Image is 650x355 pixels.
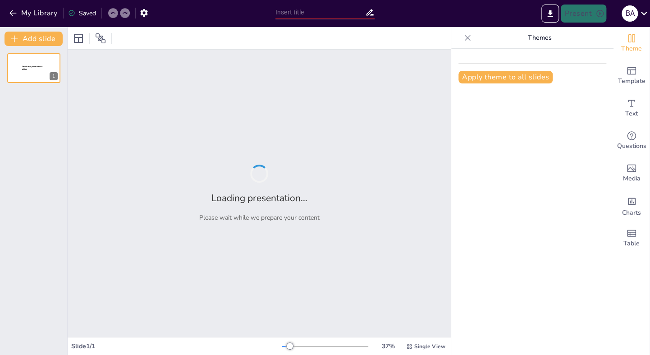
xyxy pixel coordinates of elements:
[377,342,399,350] div: 37 %
[475,27,604,49] p: Themes
[50,72,58,80] div: 1
[613,124,650,157] div: Get real-time input from your audience
[623,239,640,249] span: Table
[22,65,42,70] span: Sendsteps presentation editor
[621,44,642,54] span: Theme
[199,213,320,222] p: Please wait while we prepare your content
[5,32,63,46] button: Add slide
[625,109,638,119] span: Text
[561,5,606,23] button: Present
[613,189,650,222] div: Add charts and graphs
[613,92,650,124] div: Add text boxes
[7,53,60,83] div: 1
[613,222,650,254] div: Add a table
[613,27,650,60] div: Change the overall theme
[95,33,106,44] span: Position
[71,342,282,350] div: Slide 1 / 1
[622,5,638,23] button: B A
[275,6,365,19] input: Insert title
[541,5,559,23] button: Export to PowerPoint
[613,60,650,92] div: Add ready made slides
[617,141,646,151] span: Questions
[618,76,645,86] span: Template
[211,192,307,204] h2: Loading presentation...
[414,343,445,350] span: Single View
[613,157,650,189] div: Add images, graphics, shapes or video
[458,71,553,83] button: Apply theme to all slides
[7,6,61,20] button: My Library
[71,31,86,46] div: Layout
[622,5,638,22] div: B A
[622,208,641,218] span: Charts
[68,9,96,18] div: Saved
[623,174,641,184] span: Media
